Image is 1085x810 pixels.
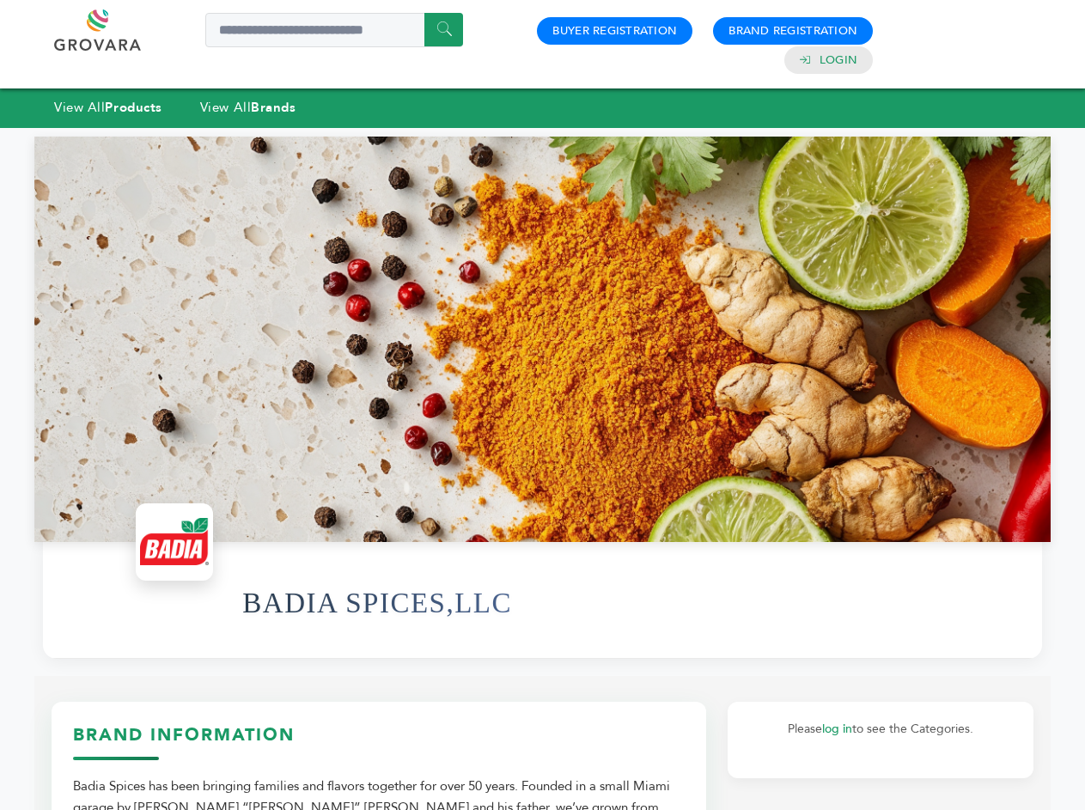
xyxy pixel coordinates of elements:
a: View AllProducts [54,99,162,116]
img: BADIA SPICES,LLC Logo [140,508,209,576]
p: Please to see the Categories. [745,719,1016,740]
input: Search a product or brand... [205,13,463,47]
strong: Brands [251,99,296,116]
a: Buyer Registration [552,23,677,39]
strong: Products [105,99,162,116]
a: log in [822,721,852,737]
a: Brand Registration [728,23,857,39]
a: Login [820,52,857,68]
a: View AllBrands [200,99,296,116]
h1: BADIA SPICES,LLC [242,561,512,645]
h3: Brand Information [73,723,685,760]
